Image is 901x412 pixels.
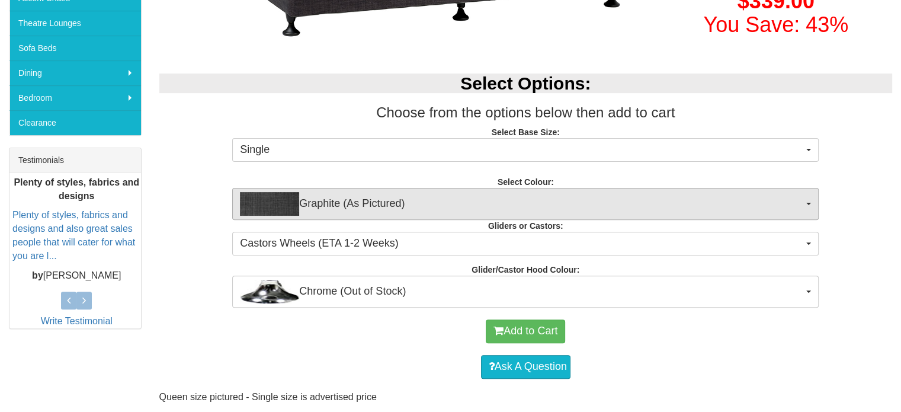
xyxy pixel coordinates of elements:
[460,74,591,93] b: Select Options:
[9,85,141,110] a: Bedroom
[240,236,803,251] span: Castors Wheels (ETA 1-2 Weeks)
[9,148,141,173] div: Testimonials
[472,265,579,274] strong: Glider/Castor Hood Colour:
[488,221,563,231] strong: Gliders or Castors:
[9,11,141,36] a: Theatre Lounges
[12,269,141,283] p: [PERSON_NAME]
[41,316,113,326] a: Write Testimonial
[232,188,819,220] button: Graphite (As Pictured)Graphite (As Pictured)
[486,320,565,343] button: Add to Cart
[240,142,803,158] span: Single
[492,127,560,137] strong: Select Base Size:
[159,105,893,120] h3: Choose from the options below then add to cart
[14,177,139,201] b: Plenty of styles, fabrics and designs
[9,36,141,60] a: Sofa Beds
[232,232,819,255] button: Castors Wheels (ETA 1-2 Weeks)
[703,12,848,37] font: You Save: 43%
[232,276,819,308] button: Chrome (Out of Stock)Chrome (Out of Stock)
[240,280,299,304] img: Chrome (Out of Stock)
[240,192,299,216] img: Graphite (As Pictured)
[9,60,141,85] a: Dining
[498,177,554,187] strong: Select Colour:
[12,210,135,261] a: Plenty of styles, fabrics and designs and also great sales people that will cater for what you ar...
[9,110,141,135] a: Clearance
[240,192,803,216] span: Graphite (As Pictured)
[232,138,819,162] button: Single
[240,280,803,304] span: Chrome (Out of Stock)
[32,270,43,280] b: by
[481,355,570,379] a: Ask A Question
